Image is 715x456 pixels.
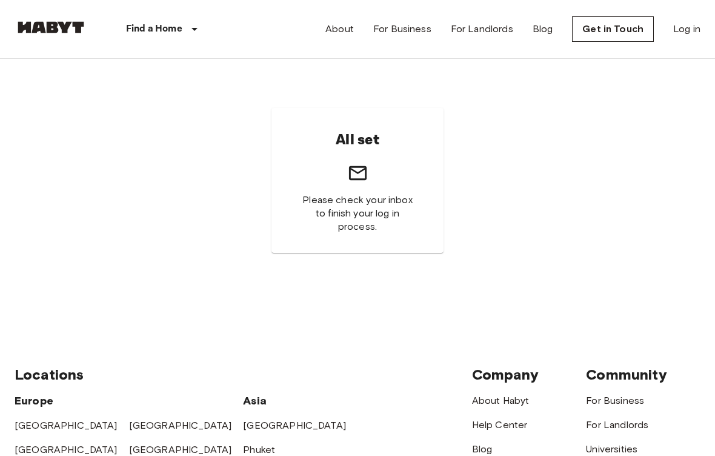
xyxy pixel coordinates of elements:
span: Locations [15,366,84,384]
p: Find a Home [126,22,182,36]
a: [GEOGRAPHIC_DATA] [15,420,118,432]
a: For Landlords [586,420,648,431]
a: [GEOGRAPHIC_DATA] [129,420,232,432]
a: [GEOGRAPHIC_DATA] [243,420,346,432]
a: Universities [586,444,637,455]
a: For Landlords [451,22,513,36]
a: Help Center [472,420,528,431]
a: About Habyt [472,395,530,407]
a: For Business [373,22,431,36]
a: About [325,22,354,36]
a: [GEOGRAPHIC_DATA] [129,444,232,456]
span: Europe [15,395,53,408]
a: Blog [472,444,493,455]
a: Log in [673,22,700,36]
span: Community [586,366,667,384]
a: For Business [586,395,644,407]
a: [GEOGRAPHIC_DATA] [15,444,118,456]
span: Company [472,366,539,384]
span: Please check your inbox to finish your log in process. [301,194,414,234]
img: Habyt [15,21,87,33]
a: Phuket [243,444,275,456]
span: Asia [243,395,267,408]
h6: All set [336,128,379,153]
a: Get in Touch [572,16,654,42]
a: Blog [533,22,553,36]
